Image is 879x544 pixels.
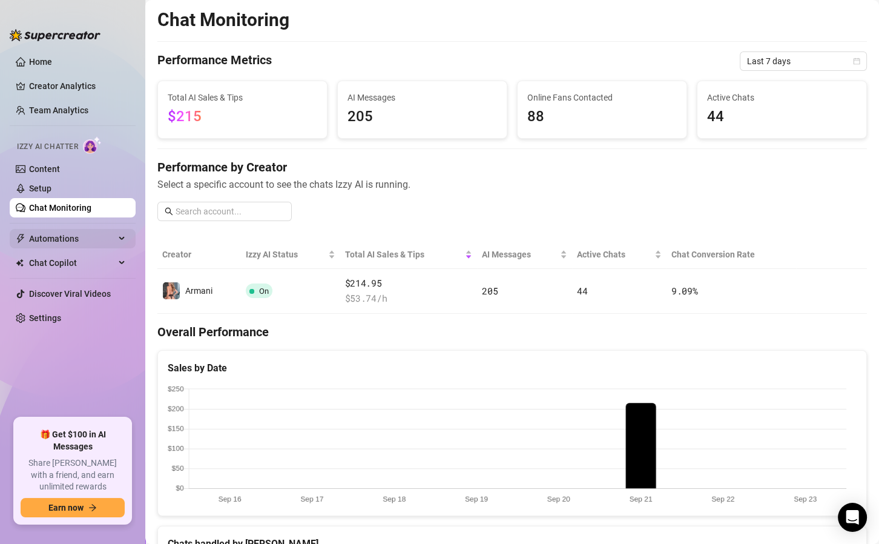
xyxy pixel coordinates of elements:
span: Last 7 days [747,52,860,70]
span: Earn now [48,503,84,512]
span: 🎁 Get $100 in AI Messages [21,429,125,453]
a: Settings [29,313,61,323]
span: Total AI Sales & Tips [345,248,463,261]
a: Chat Monitoring [29,203,91,213]
span: $214.95 [345,276,473,291]
span: 9.09 % [671,285,698,297]
button: Earn nowarrow-right [21,498,125,517]
span: 205 [347,105,497,128]
img: logo-BBDzfeDw.svg [10,29,100,41]
span: Online Fans Contacted [527,91,677,104]
a: Discover Viral Videos [29,289,111,299]
span: Active Chats [577,248,652,261]
a: Team Analytics [29,105,88,115]
span: 44 [577,285,587,297]
span: calendar [853,58,860,65]
img: Armani [163,282,180,299]
span: AI Messages [347,91,497,104]
th: Total AI Sales & Tips [340,240,478,269]
a: Home [29,57,52,67]
input: Search account... [176,205,285,218]
span: Izzy AI Status [246,248,326,261]
span: thunderbolt [16,234,25,244]
span: Total AI Sales & Tips [168,91,317,104]
span: Armani [185,286,212,296]
span: search [165,207,173,216]
span: Automations [29,229,115,248]
a: Setup [29,184,51,193]
th: AI Messages [477,240,572,269]
span: On [259,287,269,296]
span: Select a specific account to see the chats Izzy AI is running. [157,177,867,192]
th: Izzy AI Status [241,240,340,269]
th: Creator [157,240,241,269]
span: $215 [168,108,202,125]
span: Share [PERSON_NAME] with a friend, and earn unlimited rewards [21,457,125,493]
span: 205 [482,285,498,297]
img: AI Chatter [83,136,102,154]
span: 88 [527,105,677,128]
a: Content [29,164,60,174]
div: Sales by Date [168,360,857,376]
a: Creator Analytics [29,76,126,96]
span: Active Chats [707,91,857,104]
span: Izzy AI Chatter [17,141,78,153]
th: Active Chats [572,240,667,269]
h2: Chat Monitoring [157,8,289,32]
span: arrow-right [88,503,97,512]
span: Chat Copilot [29,253,115,273]
img: Chat Copilot [16,259,24,267]
h4: Performance by Creator [157,159,867,176]
h4: Performance Metrics [157,51,272,71]
span: AI Messages [482,248,558,261]
h4: Overall Performance [157,323,867,340]
th: Chat Conversion Rate [667,240,796,269]
div: Open Intercom Messenger [838,503,867,532]
span: 44 [707,105,857,128]
span: $ 53.74 /h [345,291,473,306]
